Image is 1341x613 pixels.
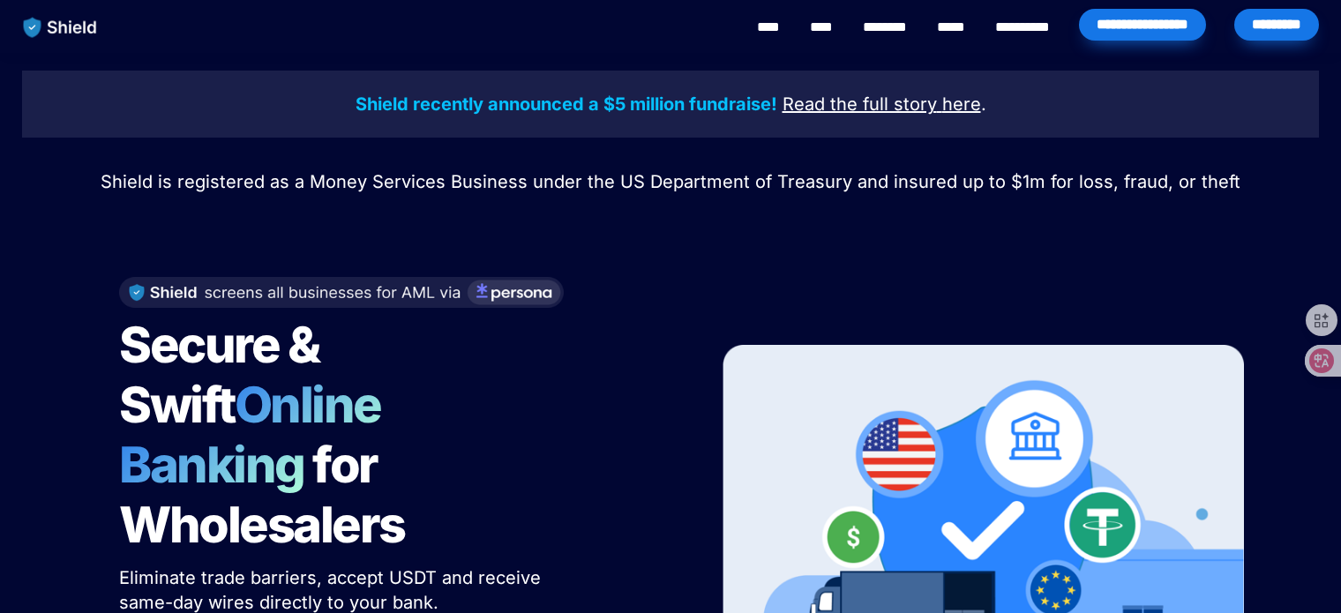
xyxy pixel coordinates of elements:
a: Read the full story [783,96,937,114]
a: here [942,96,981,114]
u: Read the full story [783,93,937,115]
u: here [942,93,981,115]
span: Shield is registered as a Money Services Business under the US Department of Treasury and insured... [101,171,1240,192]
span: Online Banking [119,375,399,495]
span: for Wholesalers [119,435,405,555]
strong: Shield recently announced a $5 million fundraise! [356,93,777,115]
span: . [981,93,986,115]
span: Eliminate trade barriers, accept USDT and receive same-day wires directly to your bank. [119,567,546,613]
span: Secure & Swift [119,315,327,435]
img: website logo [15,9,106,46]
